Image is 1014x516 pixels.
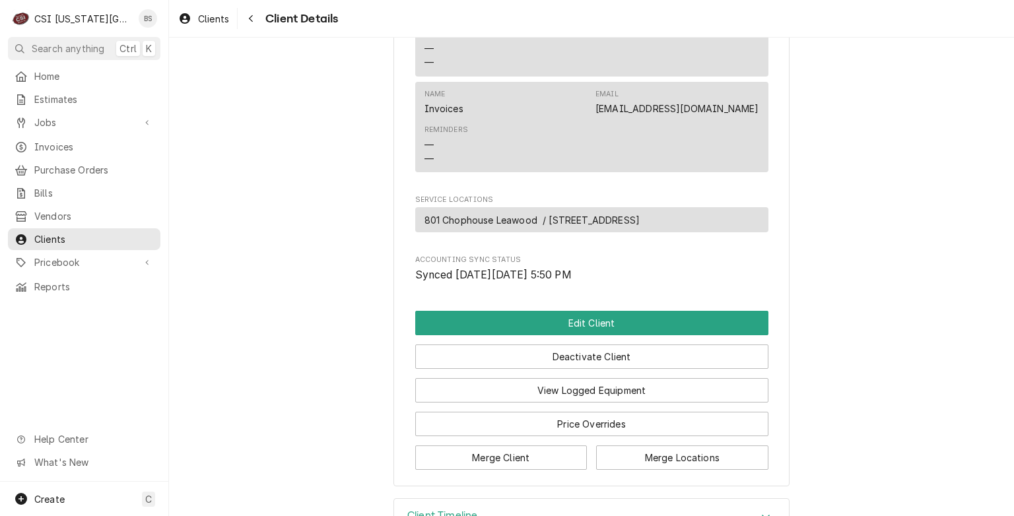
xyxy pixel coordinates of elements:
[139,9,157,28] div: Brent Seaba's Avatar
[415,269,572,281] span: Synced [DATE][DATE] 5:50 PM
[34,232,154,246] span: Clients
[415,311,768,470] div: Button Group
[34,12,131,26] div: CSI [US_STATE][GEOGRAPHIC_DATA]
[173,8,234,30] a: Clients
[34,255,134,269] span: Pricebook
[424,89,463,115] div: Name
[240,8,261,29] button: Navigate back
[261,10,338,28] span: Client Details
[34,92,154,106] span: Estimates
[595,103,759,114] a: [EMAIL_ADDRESS][DOMAIN_NAME]
[12,9,30,28] div: C
[415,335,768,369] div: Button Group Row
[12,9,30,28] div: CSI Kansas City's Avatar
[415,311,768,335] div: Button Group Row
[34,186,154,200] span: Bills
[8,276,160,298] a: Reports
[34,455,152,469] span: What's New
[34,280,154,294] span: Reports
[424,152,434,166] div: —
[424,102,463,115] div: Invoices
[424,138,434,152] div: —
[424,29,468,69] div: Reminders
[119,42,137,55] span: Ctrl
[415,436,768,470] div: Button Group Row
[8,88,160,110] a: Estimates
[415,82,768,172] div: Contact
[424,55,434,69] div: —
[34,163,154,177] span: Purchase Orders
[424,125,468,135] div: Reminders
[415,195,768,239] div: Service Locations
[8,136,160,158] a: Invoices
[34,209,154,223] span: Vendors
[8,228,160,250] a: Clients
[415,403,768,436] div: Button Group Row
[8,451,160,473] a: Go to What's New
[415,195,768,205] span: Service Locations
[145,492,152,506] span: C
[596,445,768,470] button: Merge Locations
[415,255,768,283] div: Accounting Sync Status
[415,445,588,470] button: Merge Client
[34,140,154,154] span: Invoices
[8,112,160,133] a: Go to Jobs
[8,65,160,87] a: Home
[34,494,65,505] span: Create
[415,412,768,436] button: Price Overrides
[8,251,160,273] a: Go to Pricebook
[8,205,160,227] a: Vendors
[198,12,229,26] span: Clients
[146,42,152,55] span: K
[8,428,160,450] a: Go to Help Center
[8,37,160,60] button: Search anythingCtrlK
[415,207,768,233] div: Service Location
[424,42,434,55] div: —
[34,115,134,129] span: Jobs
[595,89,619,100] div: Email
[595,89,759,115] div: Email
[139,9,157,28] div: BS
[415,267,768,283] span: Accounting Sync Status
[415,207,768,238] div: Service Locations List
[424,125,468,165] div: Reminders
[424,89,446,100] div: Name
[8,182,160,204] a: Bills
[415,344,768,369] button: Deactivate Client
[415,255,768,265] span: Accounting Sync Status
[34,69,154,83] span: Home
[415,369,768,403] div: Button Group Row
[8,159,160,181] a: Purchase Orders
[34,432,152,446] span: Help Center
[424,213,640,227] span: 801 Chophouse Leawood / [STREET_ADDRESS]
[415,311,768,335] button: Edit Client
[415,378,768,403] button: View Logged Equipment
[32,42,104,55] span: Search anything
